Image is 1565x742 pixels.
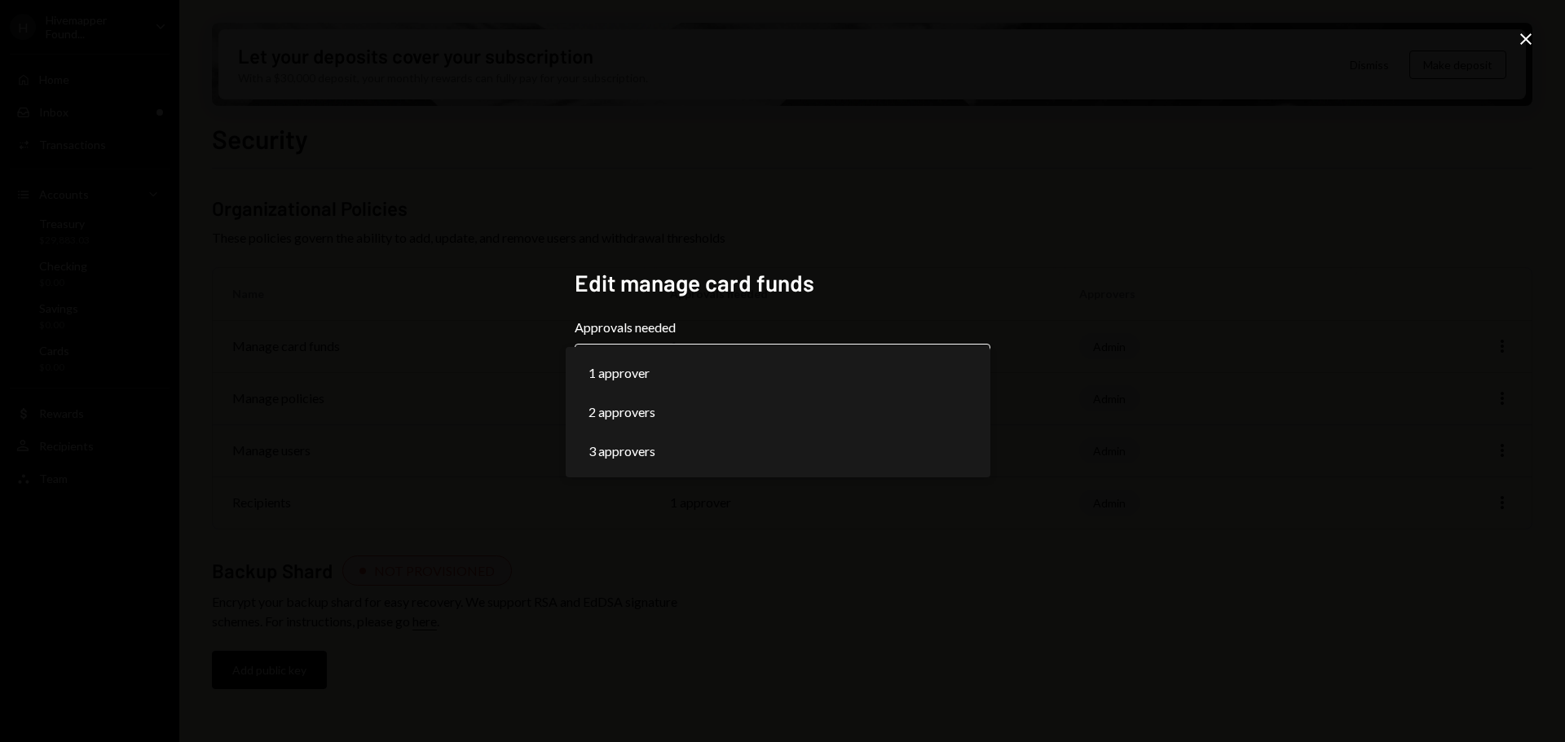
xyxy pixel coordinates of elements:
[575,344,990,389] button: Approvals needed
[589,402,655,422] span: 2 approvers
[575,267,990,299] h2: Edit manage card funds
[589,441,655,461] span: 3 approvers
[575,318,990,337] label: Approvals needed
[589,363,650,383] span: 1 approver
